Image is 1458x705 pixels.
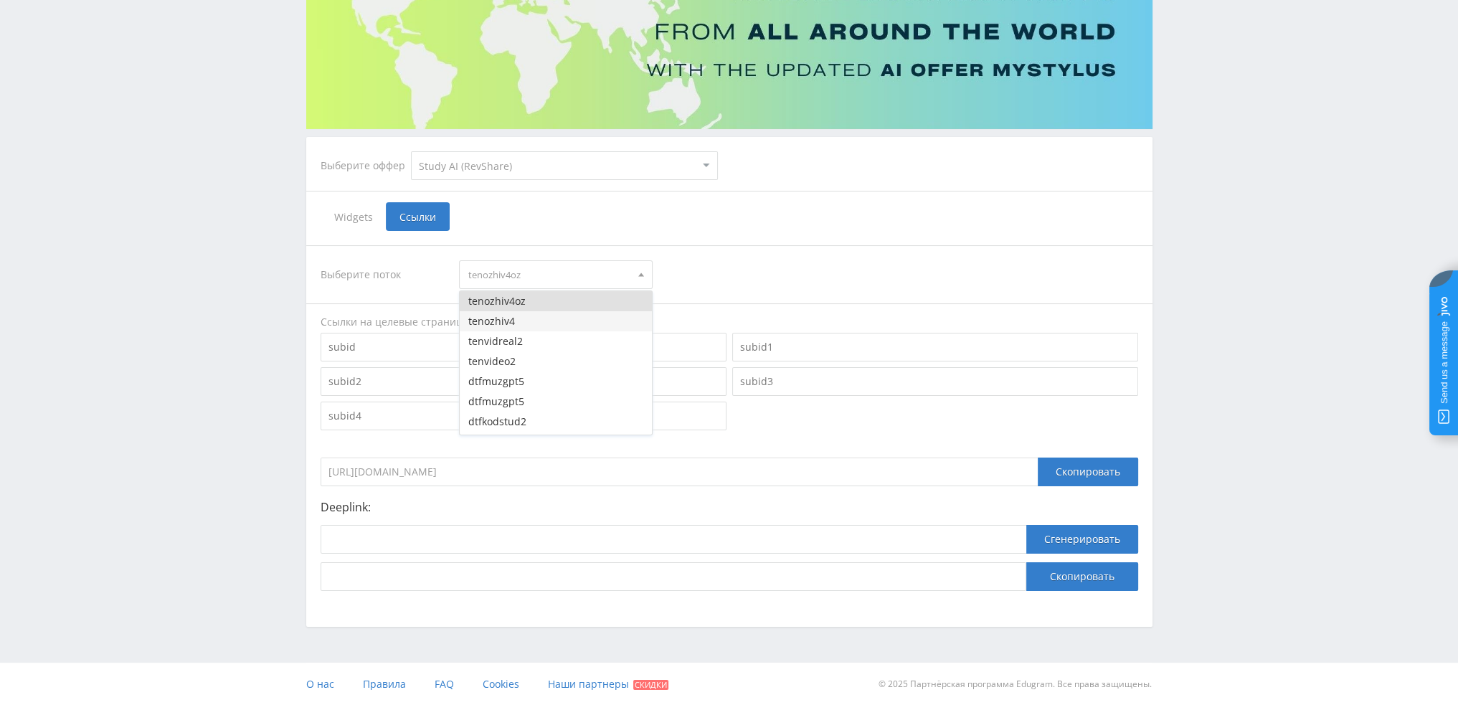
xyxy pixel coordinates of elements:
[483,677,519,691] span: Cookies
[386,202,450,231] span: Ссылки
[321,315,1138,329] div: Ссылки на целевые страницы оффера.
[321,501,1138,514] p: Deeplink:
[306,677,334,691] span: О нас
[321,260,445,289] div: Выберите поток
[1038,458,1138,486] div: Скопировать
[460,412,652,432] button: dtfkodstud2
[460,372,652,392] button: dtfmuzgpt5
[321,367,726,396] input: subid2
[435,677,454,691] span: FAQ
[732,333,1138,361] input: subid1
[460,311,652,331] button: tenozhiv4
[460,432,652,453] button: workkod2
[321,202,386,231] span: Widgets
[732,367,1138,396] input: subid3
[1026,562,1138,591] button: Скопировать
[321,333,726,361] input: subid
[468,261,630,288] span: tenozhiv4oz
[321,402,726,430] input: subid4
[460,291,652,311] button: tenozhiv4oz
[460,331,652,351] button: tenvidreal2
[321,160,411,171] div: Выберите оффер
[460,392,652,412] button: dtfmuzgpt5
[363,677,406,691] span: Правила
[460,351,652,372] button: tenvideo2
[1026,525,1138,554] button: Сгенерировать
[633,680,668,690] span: Скидки
[548,677,629,691] span: Наши партнеры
